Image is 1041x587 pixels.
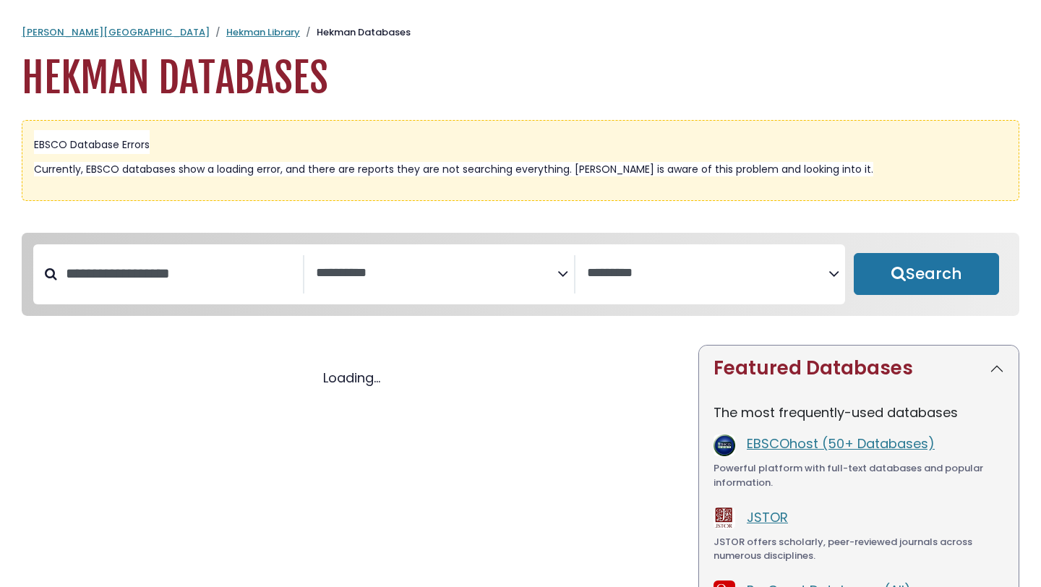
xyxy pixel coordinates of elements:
input: Search database by title or keyword [57,262,303,286]
a: EBSCOhost (50+ Databases) [747,434,935,453]
textarea: Search [316,266,557,281]
nav: Search filters [22,233,1019,317]
nav: breadcrumb [22,25,1019,40]
textarea: Search [587,266,828,281]
button: Featured Databases [699,346,1019,391]
div: Loading... [22,368,681,387]
span: EBSCO Database Errors [34,137,150,152]
p: The most frequently-used databases [714,403,1004,422]
div: JSTOR offers scholarly, peer-reviewed journals across numerous disciplines. [714,535,1004,563]
h1: Hekman Databases [22,54,1019,103]
span: Currently, EBSCO databases show a loading error, and there are reports they are not searching eve... [34,162,873,176]
a: JSTOR [747,508,788,526]
a: [PERSON_NAME][GEOGRAPHIC_DATA] [22,25,210,39]
button: Submit for Search Results [854,253,999,295]
div: Powerful platform with full-text databases and popular information. [714,461,1004,489]
li: Hekman Databases [300,25,411,40]
a: Hekman Library [226,25,300,39]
